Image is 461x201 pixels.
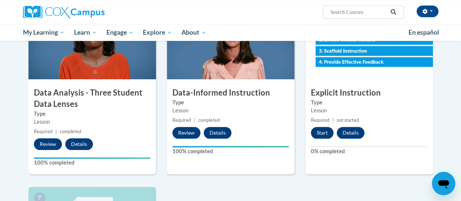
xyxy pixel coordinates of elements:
button: Review [172,127,200,139]
iframe: Button to launch messaging window [432,172,455,195]
button: Review [34,138,62,150]
span: Engage [106,28,134,37]
a: Explore [138,24,177,41]
img: Cox Campus [23,5,105,19]
span: Required [172,117,191,123]
span: Required [34,129,52,134]
label: 100% completed [172,147,289,155]
label: Type [172,98,289,107]
div: Main menu [17,24,444,41]
img: Course Image [167,6,294,79]
span: Learn [74,28,97,37]
span: My Learning [23,28,65,37]
button: Details [65,138,93,150]
span: completed [198,117,220,123]
div: Lesson [311,107,427,115]
a: Engage [102,24,138,41]
div: Lesson [34,118,151,126]
button: Start [311,127,333,139]
div: Lesson [172,107,289,115]
div: Your progress [34,157,151,159]
h3: Data Analysis - Three Student Data Lenses [28,87,156,110]
span: | [55,129,57,134]
span: Explore [143,28,172,37]
label: Type [311,98,427,107]
span: Required [311,117,329,123]
h3: Data-Informed Instruction [167,87,294,98]
span: En español [409,28,439,36]
a: Learn [69,24,102,41]
img: Course Image [28,6,156,79]
a: About [177,24,211,41]
label: 0% completed [311,147,427,155]
span: | [332,117,334,123]
a: Cox Campus [23,5,154,19]
button: Search [388,8,399,16]
img: Course Image [305,6,433,79]
button: Details [204,127,231,139]
span: | [194,117,195,123]
span: not started [337,117,359,123]
a: En español [404,25,444,40]
span: completed [60,129,81,134]
button: Details [337,127,364,139]
input: Search Courses [329,8,388,16]
button: Account Settings [417,5,438,17]
label: 100% completed [34,159,151,167]
h3: Explicit Instruction [305,87,433,98]
a: My Learning [18,24,70,41]
label: Type [34,110,151,118]
div: Your progress [172,146,289,147]
span: About [181,28,206,37]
